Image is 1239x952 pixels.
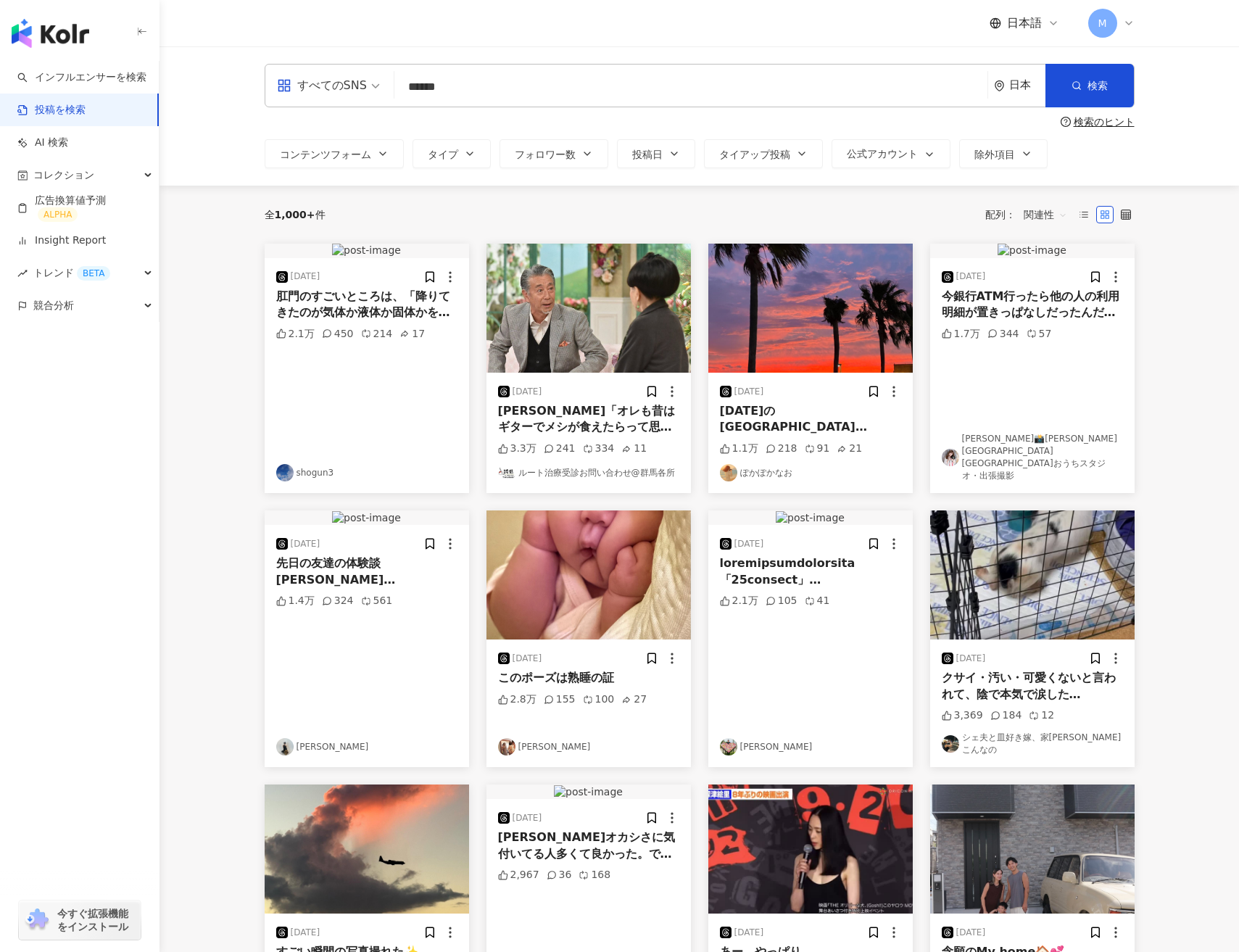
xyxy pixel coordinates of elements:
[413,139,491,168] button: タイプ
[276,738,294,756] img: KOL Avatar
[990,708,1022,723] div: 184
[987,327,1019,342] div: 344
[486,244,691,373] img: post-image
[1009,79,1045,91] div: 日本
[766,442,797,456] div: 218
[265,209,326,220] div: 全 件
[942,433,1123,481] a: KOL Avatar[PERSON_NAME]📸[PERSON_NAME][GEOGRAPHIC_DATA][GEOGRAPHIC_DATA]おうちスタジオ・出張撮影
[544,442,576,456] div: 241
[498,738,515,756] img: KOL Avatar
[280,149,371,160] span: コンテンツフォーム
[1024,203,1067,226] span: 関連性
[265,785,469,914] img: post-image
[734,927,764,939] div: [DATE]
[734,386,764,398] div: [DATE]
[17,136,68,150] a: AI 検索
[265,139,404,168] button: コンテンツフォーム
[1045,64,1134,107] button: 検索
[985,203,1075,226] div: 配列：
[930,510,1135,640] img: post-image
[956,270,986,283] div: [DATE]
[720,738,737,756] img: KOL Avatar
[498,829,679,862] div: [PERSON_NAME]オカシさに気付いてる人多くて良かった。でも、まだ良い人だと思ってる人もいて。心配。
[708,785,913,914] img: post-image
[486,510,691,640] img: post-image
[720,403,901,436] div: [DATE]の[GEOGRAPHIC_DATA][PERSON_NAME][PERSON_NAME]の夕焼け真っ赤です！ 綺麗すきた！
[291,538,320,550] div: [DATE]
[942,289,1123,321] div: 今銀行ATM行ったら他の人の利用明細が置きっぱなしだったんだけど、残高8503万で震えてる
[766,594,797,608] div: 105
[720,594,758,608] div: 2.1万
[942,735,959,753] img: KOL Avatar
[621,442,647,456] div: 11
[57,907,136,933] span: 今すぐ拡張機能をインストール
[956,927,986,939] div: [DATE]
[361,594,393,608] div: 561
[720,464,901,481] a: KOL Avatarぽかぽかなお
[498,403,679,436] div: [PERSON_NAME]「オレも昔はギターでメシが食えたらって思って、随分練習もしたんだけど、難しくって諦めたよ。それからは、箸で食うようにしたよ」
[617,139,695,168] button: 投稿日
[1027,327,1052,342] div: 57
[1074,116,1135,128] div: 検索のヒント
[332,244,401,258] img: post-image
[776,511,845,526] img: post-image
[276,464,294,481] img: KOL Avatar
[498,868,539,882] div: 2,967
[322,594,354,608] div: 324
[332,511,401,526] img: post-image
[942,732,1123,756] a: KOL Avatarシェ夫と皿好き嫁、家[PERSON_NAME]こんなの
[33,289,74,322] span: 競合分析
[1029,708,1054,723] div: 12
[720,555,901,588] div: loremipsumdolorsita 「25consect」 「adipiscingeli」 seddoeiusmodte。 incididuntutlaboreet。 doloremagna...
[942,670,1123,703] div: クサイ・汚い・可愛くないと言われて、陰で本気で涙した[DATE]。 悔しくて悔しくて、最高に美しくしてやると誓った。 手入れは時間を惜しまず毎日同じ行い、寝る時間を削った。 食べ物も自分が思いつ...
[33,257,110,289] span: トレンド
[17,103,86,117] a: 投稿を検索
[579,868,610,882] div: 168
[17,70,146,85] a: searchインフルエンサーを検索
[583,692,615,707] div: 100
[720,738,901,756] a: KOL Avatar[PERSON_NAME]
[12,19,89,48] img: logo
[498,692,536,707] div: 2.8万
[322,327,354,342] div: 450
[832,139,950,168] button: 公式アカウント
[276,594,315,608] div: 1.4万
[17,233,106,248] a: Insight Report
[275,209,315,220] span: 1,000+
[583,442,615,456] div: 334
[515,149,576,160] span: フォロワー数
[513,653,542,665] div: [DATE]
[276,738,457,756] a: KOL Avatar[PERSON_NAME]
[632,149,663,160] span: 投稿日
[930,785,1135,914] img: post-image
[805,442,830,456] div: 91
[291,927,320,939] div: [DATE]
[847,148,918,160] span: 公式アカウント
[428,149,458,160] span: タイプ
[33,159,94,191] span: コレクション
[17,194,147,223] a: 広告換算値予測ALPHA
[513,386,542,398] div: [DATE]
[277,78,291,93] span: appstore
[959,139,1048,168] button: 除外項目
[361,327,393,342] div: 214
[974,149,1015,160] span: 除外項目
[276,289,457,321] div: 肛門のすごいところは、「降りてきたのが気体か液体か固体かを識別できること」、さらには「固体を残して気体のみを排出するという高度な機能を持つこと」ですね。 肛門「これからも皆さんの気体に固体て液体...
[734,538,764,550] div: [DATE]
[498,670,679,686] div: このポーズは熟睡の証
[17,268,28,278] span: rise
[554,785,623,800] img: post-image
[500,139,608,168] button: フォロワー数
[276,327,315,342] div: 2.1万
[291,270,320,283] div: [DATE]
[1007,15,1042,31] span: 日本語
[720,442,758,456] div: 1.1万
[276,555,457,588] div: 先日の友達の体験談 [PERSON_NAME][GEOGRAPHIC_DATA]で観光客っぽい外国人に道を尋ねられたから丁寧に英語で対応してあげたら、去り際に「Thank you,monkey！...
[942,708,983,723] div: 3,369
[23,908,51,932] img: chrome extension
[544,692,576,707] div: 155
[1098,15,1106,31] span: M
[621,692,647,707] div: 27
[942,449,959,466] img: KOL Avatar
[547,868,572,882] div: 36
